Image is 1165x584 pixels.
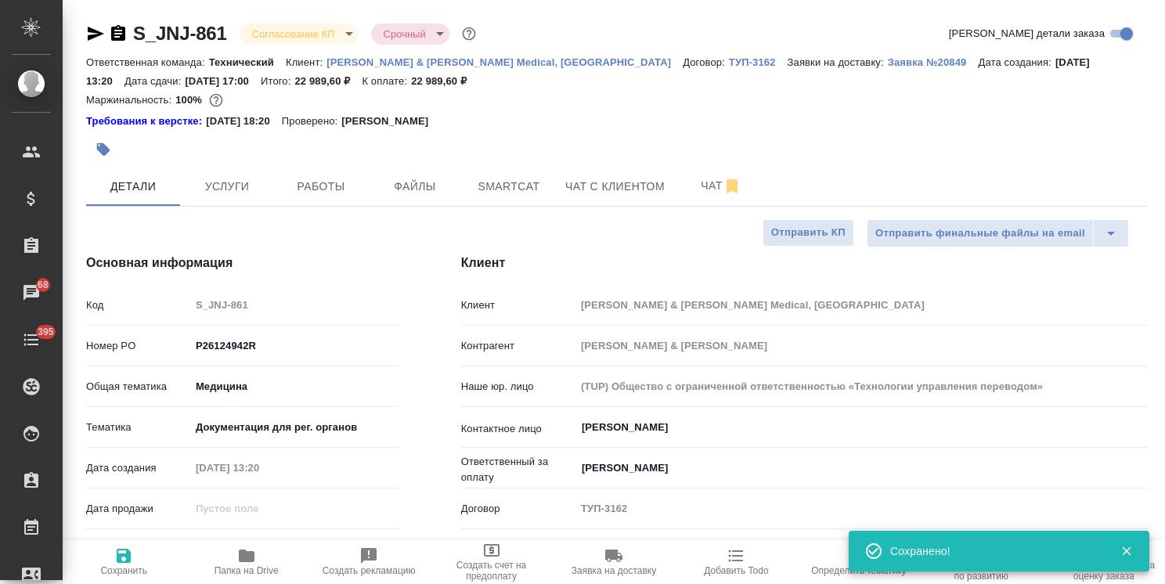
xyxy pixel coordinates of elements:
button: 0.00 RUB; [206,90,226,110]
a: S_JNJ-861 [133,23,227,44]
p: [PERSON_NAME] [341,114,440,129]
span: Детали [96,177,171,196]
button: Отправить финальные файлы на email [867,219,1094,247]
div: Согласование КП [371,23,449,45]
button: Согласование КП [247,27,340,41]
button: Отправить КП [763,219,854,247]
p: Проверено: [282,114,342,129]
span: [PERSON_NAME] детали заказа [949,26,1105,41]
input: Пустое поле [575,294,1148,316]
button: Скопировать ссылку для ЯМессенджера [86,24,105,43]
div: split button [867,219,1129,247]
div: Документация для рег. органов [190,414,399,441]
span: Создать счет на предоплату [439,560,543,582]
p: Контактное лицо [461,421,575,437]
p: ТУП-3162 [729,56,788,68]
button: Open [1139,426,1142,429]
p: Дата продажи [86,501,190,517]
h4: Клиент [461,254,1148,272]
input: Пустое поле [190,456,327,479]
span: Создать рекламацию [323,565,416,576]
button: Open [1139,467,1142,470]
input: ✎ Введи что-нибудь [190,334,399,357]
a: 68 [4,273,59,312]
input: Пустое поле [190,497,327,520]
div: Медицина [190,373,399,400]
div: Сохранено! [890,543,1097,559]
p: Маржинальность: [86,94,175,106]
a: 395 [4,320,59,359]
button: Определить тематику [798,540,920,584]
button: Создать счет на предоплату [430,540,552,584]
p: Номер PO [86,338,190,354]
p: Дата создания [86,460,190,476]
button: Заявка №20849 [888,55,979,70]
p: Тематика [86,420,190,435]
span: Отправить КП [771,224,846,242]
p: Клиент: [286,56,326,68]
button: Создать рекламацию [308,540,430,584]
button: Доп статусы указывают на важность/срочность заказа [459,23,479,44]
span: 395 [28,324,63,340]
p: Заявки на доставку: [788,56,888,68]
input: ✎ Введи что-нибудь [190,538,399,561]
h4: Основная информация [86,254,399,272]
span: Отправить финальные файлы на email [875,225,1085,243]
span: Smartcat [471,177,546,196]
svg: Отписаться [723,177,741,196]
p: Наше юр. лицо [461,379,575,395]
div: Согласование КП [240,23,359,45]
p: К оплате: [362,75,411,87]
button: Сохранить [63,540,185,584]
span: Папка на Drive [215,565,279,576]
p: Ответственный за оплату [461,454,575,485]
p: [DATE] 17:00 [185,75,261,87]
span: Чат с клиентом [565,177,665,196]
p: Договор: [683,56,729,68]
div: Проект по умолчанию (Договор "ТУП-3162", контрагент "[PERSON_NAME] & [PERSON_NAME]") [575,536,1148,563]
span: Добавить Todo [704,565,768,576]
span: Определить тематику [811,565,906,576]
button: Срочный [379,27,431,41]
p: Технический [209,56,286,68]
button: Закрыть [1110,544,1142,558]
input: Пустое поле [190,294,399,316]
p: [PERSON_NAME] & [PERSON_NAME] Medical, [GEOGRAPHIC_DATA] [326,56,683,68]
p: [DATE] 18:20 [206,114,282,129]
p: 22 989,60 ₽ [294,75,362,87]
p: Дата создания: [978,56,1055,68]
span: 68 [28,277,58,293]
p: Заявка №20849 [888,56,979,68]
input: Пустое поле [575,334,1148,357]
button: Добавить тэг [86,132,121,167]
button: Заявка на доставку [553,540,675,584]
span: Услуги [189,177,265,196]
p: Ответственная команда: [86,56,209,68]
span: Заявка на доставку [572,565,656,576]
p: Общая тематика [86,379,190,395]
p: Договор [461,501,575,517]
p: Клиент [461,297,575,313]
p: Итого: [261,75,294,87]
p: Код [86,297,190,313]
p: 22 989,60 ₽ [411,75,478,87]
span: Файлы [377,177,453,196]
a: [PERSON_NAME] & [PERSON_NAME] Medical, [GEOGRAPHIC_DATA] [326,55,683,68]
p: Контрагент [461,338,575,354]
p: Дата сдачи: [124,75,185,87]
input: Пустое поле [575,375,1148,398]
input: Пустое поле [575,497,1148,520]
button: Скопировать ссылку [109,24,128,43]
p: 100% [175,94,206,106]
a: ТУП-3162 [729,55,788,68]
span: Работы [283,177,359,196]
button: Папка на Drive [185,540,307,584]
span: Сохранить [100,565,147,576]
a: Требования к верстке: [86,114,206,129]
button: Добавить Todo [675,540,797,584]
span: Чат [683,176,759,196]
div: Нажми, чтобы открыть папку с инструкцией [86,114,206,129]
